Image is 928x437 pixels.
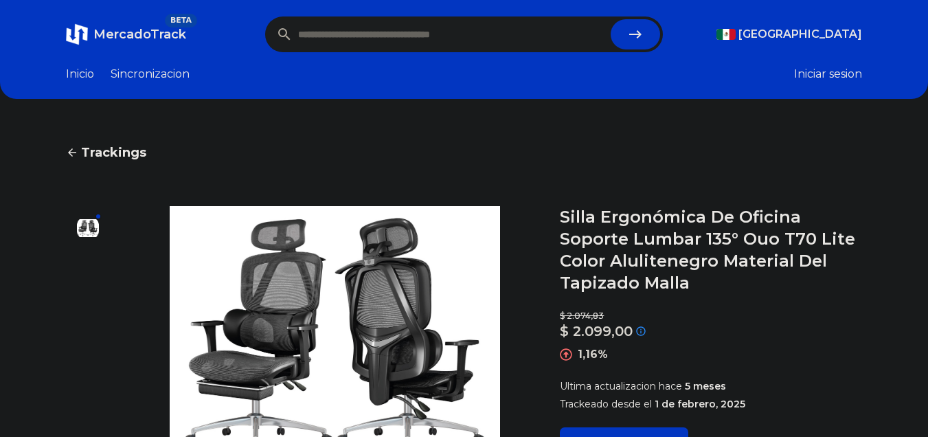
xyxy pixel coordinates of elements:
span: 1 de febrero, 2025 [655,398,745,410]
span: MercadoTrack [93,27,186,42]
span: [GEOGRAPHIC_DATA] [738,26,862,43]
p: $ 2.099,00 [560,322,633,341]
a: MercadoTrackBETA [66,23,186,45]
img: Silla Ergonómica De Oficina Soporte Lumbar 135° Ouo T70 Lite Color Alulitenegro Material Del Tapi... [77,217,99,239]
img: MercadoTrack [66,23,88,45]
img: Silla Ergonómica De Oficina Soporte Lumbar 135° Ouo T70 Lite Color Alulitenegro Material Del Tapi... [77,305,99,327]
img: Silla Ergonómica De Oficina Soporte Lumbar 135° Ouo T70 Lite Color Alulitenegro Material Del Tapi... [77,349,99,371]
span: Trackings [81,143,146,162]
button: Iniciar sesion [794,66,862,82]
a: Trackings [66,143,862,162]
h1: Silla Ergonómica De Oficina Soporte Lumbar 135° Ouo T70 Lite Color Alulitenegro Material Del Tapi... [560,206,862,294]
span: Ultima actualizacion hace [560,380,682,392]
img: Mexico [716,29,736,40]
p: $ 2.074,83 [560,311,862,322]
p: 1,16% [578,346,608,363]
button: [GEOGRAPHIC_DATA] [716,26,862,43]
img: Silla Ergonómica De Oficina Soporte Lumbar 135° Ouo T70 Lite Color Alulitenegro Material Del Tapi... [77,393,99,415]
a: Inicio [66,66,94,82]
img: Silla Ergonómica De Oficina Soporte Lumbar 135° Ouo T70 Lite Color Alulitenegro Material Del Tapi... [77,261,99,283]
span: 5 meses [685,380,726,392]
a: Sincronizacion [111,66,190,82]
span: Trackeado desde el [560,398,652,410]
span: BETA [165,14,197,27]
